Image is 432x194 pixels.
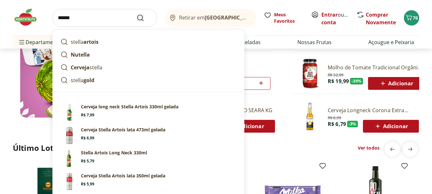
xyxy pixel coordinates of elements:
p: stella [71,38,98,46]
span: Adicionar [374,122,408,130]
button: Adicionar [363,120,419,133]
span: Retirar em [179,15,250,20]
span: - 3 % [347,121,358,127]
a: Meus Favoritos [264,12,303,24]
p: Cerveja long neck Stella Artois 330ml gelada [81,104,178,110]
button: next [403,142,418,157]
a: Nossas Frutas [297,38,332,46]
button: Submit Search [137,14,152,22]
span: R$ 19,99 [328,78,349,85]
button: Adicionar [219,120,275,133]
span: Adicionar [230,122,264,130]
a: Cervejastella [58,61,239,74]
a: Cerveja Long Neck Stella Artois 330ml geladaCerveja long neck Stella Artois 330ml geladaR$ 7,99 [58,101,239,124]
strong: artois [83,38,98,45]
a: Ver todos [358,145,380,151]
p: Cerveja Stella Artois lata 350ml gelada [81,173,165,179]
img: Stella Artois Long Neck 330ml [60,150,78,167]
a: Molho de Tomate Tradicional Orgânico Natural Da Terra 330g [328,64,424,71]
span: 76 [413,15,418,21]
span: R$ 6,99 [328,114,341,120]
a: Açougue e Peixaria [368,38,414,46]
img: Hortifruti [13,8,45,27]
span: R$ 6,99 [81,136,94,141]
button: previous [385,142,400,157]
span: ou [321,11,350,26]
span: Meus Favoritos [274,12,303,24]
button: Adicionar [368,77,424,90]
p: stella [71,76,94,84]
a: Criar conta [321,11,357,26]
a: stellaartois [58,35,239,48]
p: Stella Artois Long Neck 330ml [81,150,147,156]
a: Entrar [321,11,338,18]
strong: Cerveja [71,64,90,71]
span: R$ 5,79 [81,159,94,164]
b: [GEOGRAPHIC_DATA]/[GEOGRAPHIC_DATA] [205,14,312,21]
a: Comprar Novamente [366,11,396,26]
img: Cerveja Longneck Corona Extra 330ml [295,101,325,132]
a: Stella Artois Long Neck 330mlStella Artois Long Neck 330mlR$ 5,79 [58,147,239,170]
span: Departamentos [18,35,64,50]
input: search [52,9,157,27]
img: Cerveja Long Neck Stella Artois 330ml gelada [60,104,78,121]
h2: Último Lote [13,143,58,153]
span: R$ 6,79 [328,120,346,128]
p: Cerveja Stella Artois lata 473ml gelada [81,127,165,133]
span: R$ 7,99 [81,113,94,118]
img: Molho de Tomate Tradicional Orgânico Natural da Terra 330g [295,58,325,89]
p: stella [71,64,102,71]
button: Carrinho [404,10,419,26]
span: R$ 5,99 [81,182,94,187]
strong: gold [83,77,94,84]
button: Retirar em[GEOGRAPHIC_DATA]/[GEOGRAPHIC_DATA] [165,9,256,27]
span: R$ 32,99 [328,71,343,78]
a: Cerveja Stella Artois lata 350ml geladaR$ 5,99 [58,170,239,193]
span: - 39 % [350,78,363,84]
strong: Nutella [71,51,90,58]
a: Nutella [58,48,239,61]
button: Menu [18,35,26,50]
a: Cerveja Stella Artois lata 473ml geladaR$ 6,99 [58,124,239,147]
span: Adicionar [379,80,413,87]
a: stellagold [58,74,239,87]
a: Cerveja Longneck Corona Extra 330ml [328,107,419,114]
